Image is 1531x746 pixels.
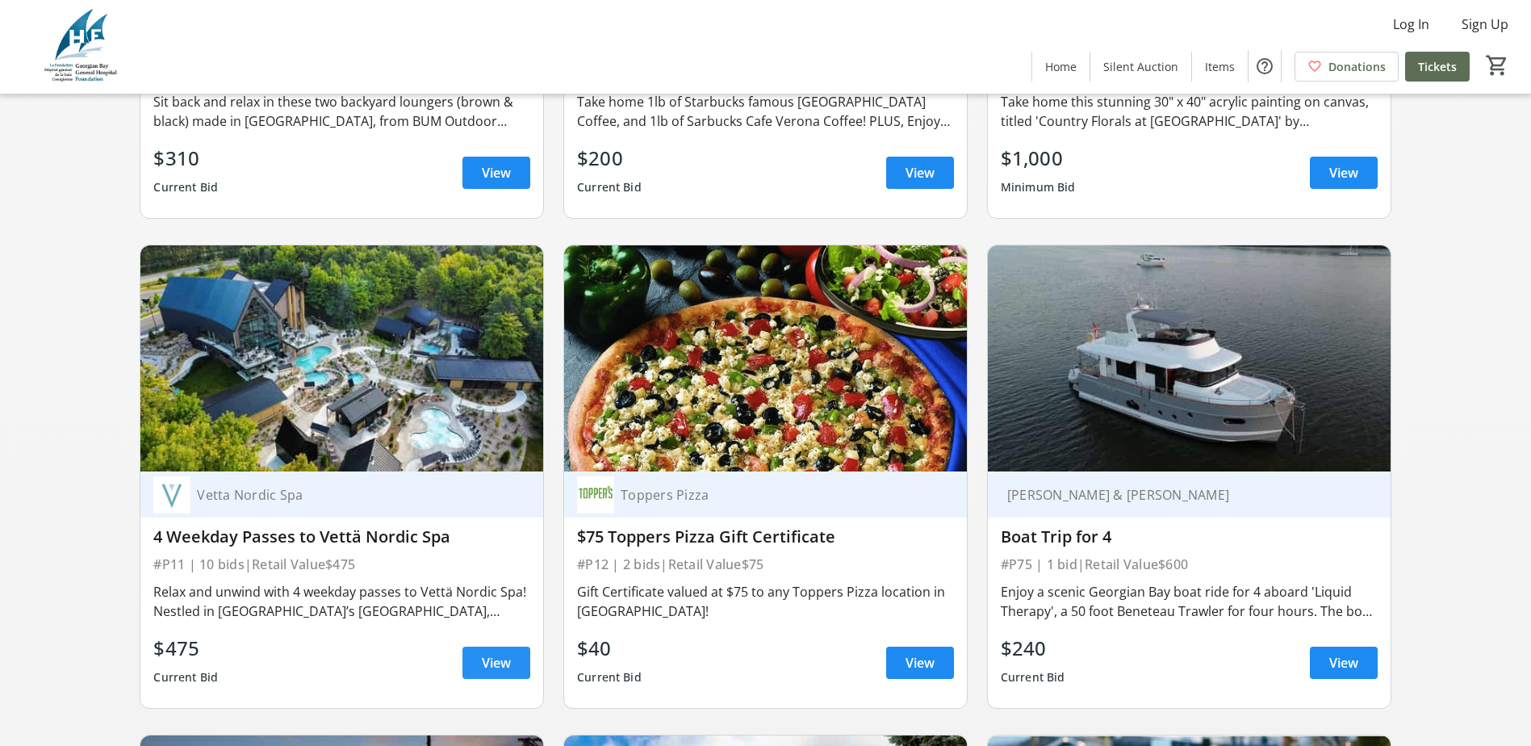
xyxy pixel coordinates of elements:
[482,653,511,673] span: View
[153,144,218,173] div: $310
[153,553,530,576] div: #P11 | 10 bids | Retail Value $475
[1249,50,1281,82] button: Help
[1001,553,1378,576] div: #P75 | 1 bid | Retail Value $600
[190,487,511,503] div: Vetta Nordic Spa
[988,245,1391,472] img: Boat Trip for 4
[614,487,935,503] div: Toppers Pizza
[1310,647,1378,679] a: View
[564,245,967,472] img: $75 Toppers Pizza Gift Certificate
[1328,58,1386,75] span: Donations
[577,144,642,173] div: $200
[153,582,530,621] div: Relax and unwind with 4 weekday passes to Vettä Nordic Spa! Nestled in [GEOGRAPHIC_DATA]’s [GEOGR...
[1310,157,1378,189] a: View
[1001,173,1076,202] div: Minimum Bid
[1418,58,1457,75] span: Tickets
[577,476,614,513] img: Toppers Pizza
[1001,527,1378,547] div: Boat Trip for 4
[1001,92,1378,131] div: Take home this stunning 30" x 40" acrylic painting on canvas, titled 'Country Florals at [GEOGRAP...
[577,527,954,547] div: $75 Toppers Pizza Gift Certificate
[1045,58,1077,75] span: Home
[1001,487,1358,503] div: [PERSON_NAME] & [PERSON_NAME]
[1103,58,1178,75] span: Silent Auction
[1032,52,1090,82] a: Home
[153,92,530,131] div: Sit back and relax in these two backyard loungers (brown & black) made in [GEOGRAPHIC_DATA], from...
[886,647,954,679] a: View
[462,647,530,679] a: View
[1329,653,1358,673] span: View
[140,245,543,472] img: 4 Weekday Passes to Vettä Nordic Spa
[906,163,935,182] span: View
[153,527,530,547] div: 4 Weekday Passes to Vettä Nordic Spa
[1090,52,1191,82] a: Silent Auction
[153,634,218,663] div: $475
[1001,634,1065,663] div: $240
[577,173,642,202] div: Current Bid
[1405,52,1470,82] a: Tickets
[1462,15,1508,34] span: Sign Up
[577,553,954,576] div: #P12 | 2 bids | Retail Value $75
[153,663,218,692] div: Current Bid
[886,157,954,189] a: View
[153,173,218,202] div: Current Bid
[153,476,190,513] img: Vetta Nordic Spa
[482,163,511,182] span: View
[1449,11,1521,37] button: Sign Up
[1483,51,1512,80] button: Cart
[577,582,954,621] div: Gift Certificate valued at $75 to any Toppers Pizza location in [GEOGRAPHIC_DATA]!
[10,6,153,87] img: Georgian Bay General Hospital Foundation's Logo
[1001,663,1065,692] div: Current Bid
[906,653,935,673] span: View
[577,663,642,692] div: Current Bid
[462,157,530,189] a: View
[1380,11,1442,37] button: Log In
[577,634,642,663] div: $40
[1001,582,1378,621] div: Enjoy a scenic Georgian Bay boat ride for 4 aboard 'Liquid Therapy', a 50 foot Beneteau Trawler f...
[1001,144,1076,173] div: $1,000
[577,92,954,131] div: Take home 1lb of Starbucks famous [GEOGRAPHIC_DATA] Coffee, and 1lb of Sarbucks Cafe Verona Coffe...
[1393,15,1429,34] span: Log In
[1329,163,1358,182] span: View
[1192,52,1248,82] a: Items
[1295,52,1399,82] a: Donations
[1205,58,1235,75] span: Items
